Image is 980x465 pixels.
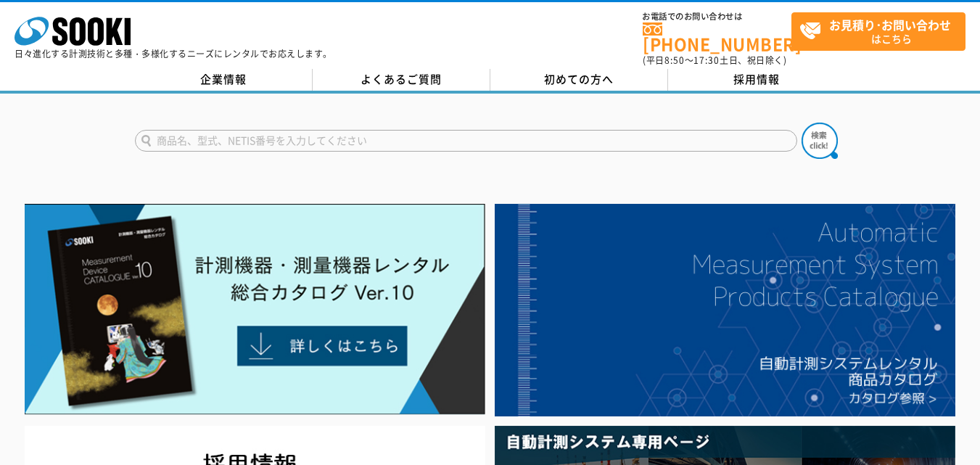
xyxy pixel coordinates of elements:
[791,12,965,51] a: お見積り･お問い合わせはこちら
[643,54,786,67] span: (平日 ～ 土日、祝日除く)
[668,69,846,91] a: 採用情報
[799,13,965,49] span: はこちら
[313,69,490,91] a: よくあるご質問
[664,54,685,67] span: 8:50
[802,123,838,159] img: btn_search.png
[643,12,791,21] span: お電話でのお問い合わせは
[25,204,485,415] img: Catalog Ver10
[15,49,332,58] p: 日々進化する計測技術と多種・多様化するニーズにレンタルでお応えします。
[135,130,797,152] input: 商品名、型式、NETIS番号を入力してください
[643,22,791,52] a: [PHONE_NUMBER]
[544,71,614,87] span: 初めての方へ
[693,54,720,67] span: 17:30
[829,16,951,33] strong: お見積り･お問い合わせ
[495,204,955,416] img: 自動計測システムカタログ
[490,69,668,91] a: 初めての方へ
[135,69,313,91] a: 企業情報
